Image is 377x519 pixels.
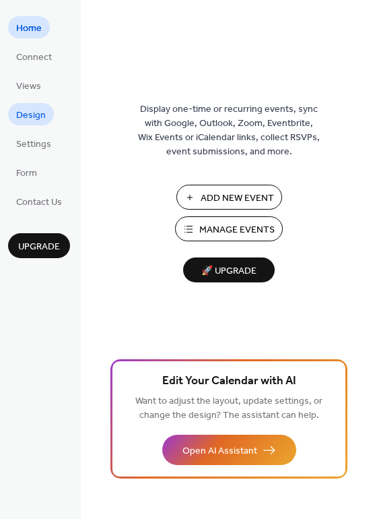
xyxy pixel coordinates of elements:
span: Edit Your Calendar with AI [162,372,296,391]
span: Settings [16,138,51,152]
a: Settings [8,132,59,154]
span: Upgrade [18,240,60,254]
span: Design [16,109,46,123]
a: Form [8,161,45,183]
a: Contact Us [8,190,70,212]
span: Open AI Assistant [182,444,257,458]
span: Form [16,166,37,181]
span: Views [16,80,41,94]
button: Upgrade [8,233,70,258]
span: Manage Events [199,223,275,237]
button: 🚀 Upgrade [183,257,275,282]
span: Add New Event [201,191,274,206]
button: Manage Events [175,216,283,241]
a: Views [8,74,49,96]
span: Home [16,22,42,36]
span: Want to adjust the layout, update settings, or change the design? The assistant can help. [135,392,322,425]
a: Design [8,103,54,125]
span: Display one-time or recurring events, sync with Google, Outlook, Zoom, Eventbrite, Wix Events or ... [138,102,320,159]
button: Open AI Assistant [162,435,296,465]
button: Add New Event [176,185,282,210]
span: Contact Us [16,195,62,210]
a: Home [8,16,50,38]
span: Connect [16,51,52,65]
span: 🚀 Upgrade [191,262,267,280]
a: Connect [8,45,60,67]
